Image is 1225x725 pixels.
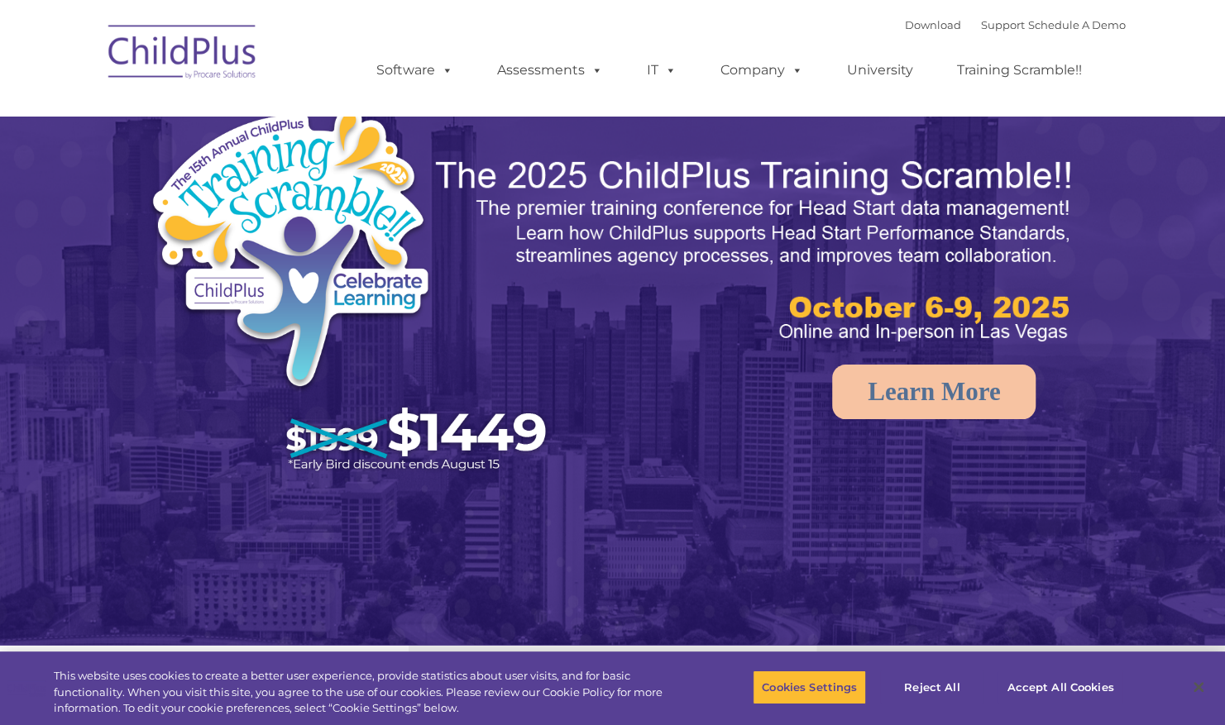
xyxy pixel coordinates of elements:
a: Assessments [481,54,620,87]
a: Company [704,54,820,87]
span: Last name [230,109,280,122]
a: Training Scramble!! [940,54,1098,87]
span: Phone number [230,177,300,189]
a: Support [981,18,1025,31]
font: | [905,18,1126,31]
button: Reject All [880,670,983,704]
button: Cookies Settings [753,670,866,704]
div: This website uses cookies to create a better user experience, provide statistics about user visit... [54,668,674,717]
a: Software [360,54,470,87]
button: Close [1180,669,1217,705]
a: Schedule A Demo [1028,18,1126,31]
a: Learn More [832,365,1036,419]
button: Accept All Cookies [998,670,1122,704]
img: ChildPlus by Procare Solutions [100,13,266,96]
a: University [830,54,930,87]
a: Download [905,18,961,31]
a: IT [630,54,693,87]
